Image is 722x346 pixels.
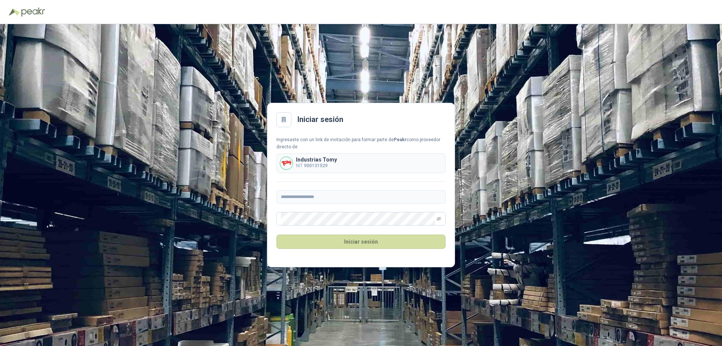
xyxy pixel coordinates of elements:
[276,136,446,151] div: Ingresaste con un link de invitación para formar parte de como proveedor directo de:
[297,114,343,125] h2: Iniciar sesión
[280,157,293,169] img: Company Logo
[21,8,45,17] img: Peakr
[304,163,328,168] b: 900131529
[296,162,337,169] p: NIT
[9,8,20,16] img: Logo
[437,216,441,221] span: eye-invisible
[276,235,446,249] button: Iniciar sesión
[394,137,407,142] b: Peakr
[296,157,337,162] p: Industrias Tomy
